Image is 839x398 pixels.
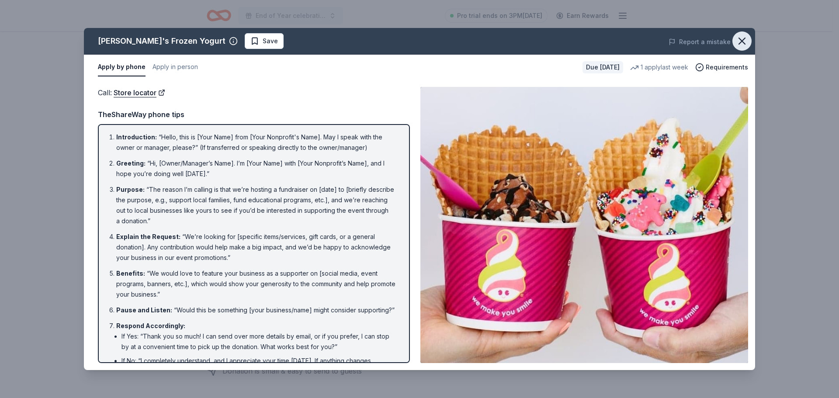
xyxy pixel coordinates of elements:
span: Save [263,36,278,46]
span: Introduction : [116,133,157,141]
li: If No: “I completely understand, and I appreciate your time [DATE]. If anything changes or if you... [121,356,397,387]
span: Respond Accordingly : [116,322,185,329]
button: Save [245,33,284,49]
a: Store locator [114,87,165,98]
span: Purpose : [116,186,145,193]
button: Apply by phone [98,58,146,76]
img: Image for Menchie's Frozen Yogurt [420,87,748,363]
div: [PERSON_NAME]'s Frozen Yogurt [98,34,225,48]
div: TheShareWay phone tips [98,109,410,120]
span: Benefits : [116,270,145,277]
li: “We’re looking for [specific items/services, gift cards, or a general donation]. Any contribution... [116,232,397,263]
span: Explain the Request : [116,233,180,240]
button: Report a mistake [669,37,731,47]
div: 1 apply last week [630,62,688,73]
li: “The reason I’m calling is that we’re hosting a fundraiser on [date] to [briefly describe the pur... [116,184,397,226]
span: Greeting : [116,159,146,167]
span: Pause and Listen : [116,306,172,314]
div: Call : [98,87,410,98]
span: Requirements [706,62,748,73]
li: If Yes: “Thank you so much! I can send over more details by email, or if you prefer, I can stop b... [121,331,397,352]
button: Apply in person [153,58,198,76]
li: “We would love to feature your business as a supporter on [social media, event programs, banners,... [116,268,397,300]
li: “Would this be something [your business/name] might consider supporting?” [116,305,397,315]
button: Requirements [695,62,748,73]
div: Due [DATE] [582,61,623,73]
li: “Hello, this is [Your Name] from [Your Nonprofit's Name]. May I speak with the owner or manager, ... [116,132,397,153]
li: “Hi, [Owner/Manager’s Name]. I’m [Your Name] with [Your Nonprofit’s Name], and I hope you’re doin... [116,158,397,179]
